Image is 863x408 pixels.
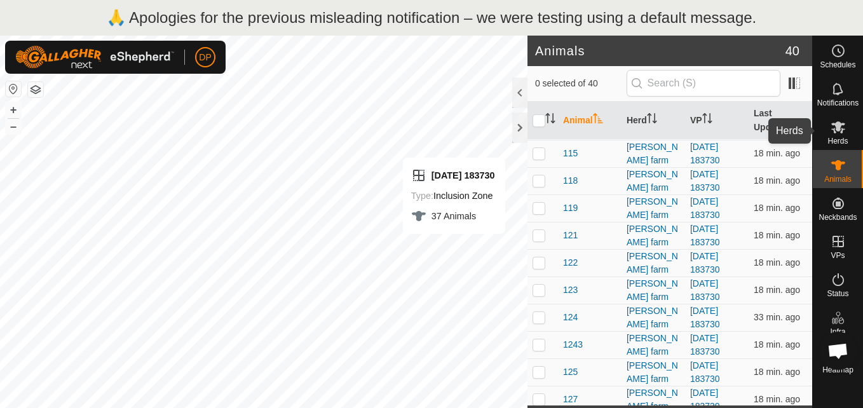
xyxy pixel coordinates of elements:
a: [DATE] 183730 [690,278,720,302]
a: [DATE] 183730 [690,196,720,220]
h2: Animals [535,43,785,58]
a: [DATE] 183730 [690,142,720,165]
th: VP [685,102,749,140]
span: Sep 18, 2025, 5:53 PM [754,312,800,322]
div: [PERSON_NAME] farm [627,304,680,331]
div: [PERSON_NAME] farm [627,195,680,222]
input: Search (S) [627,70,780,97]
th: Herd [622,102,685,140]
div: [PERSON_NAME] farm [627,222,680,249]
p: 🙏 Apologies for the previous misleading notification – we were testing using a default message. [107,6,757,29]
span: VPs [831,252,845,259]
a: [DATE] 183730 [690,251,720,275]
div: [PERSON_NAME] farm [627,277,680,304]
span: 124 [563,311,578,324]
a: [DATE] 183730 [690,360,720,384]
span: 121 [563,229,578,242]
span: 40 [785,41,799,60]
img: Gallagher Logo [15,46,174,69]
button: Reset Map [6,81,21,97]
span: Notifications [817,99,859,107]
p-sorticon: Activate to sort [545,115,555,125]
span: 118 [563,174,578,187]
div: 37 Animals [411,208,495,224]
a: [DATE] 183730 [690,333,720,357]
span: 1243 [563,338,583,351]
span: Infra [830,328,845,336]
span: Sep 18, 2025, 6:08 PM [754,394,800,404]
a: [DATE] 183730 [690,224,720,247]
div: [PERSON_NAME] farm [627,168,680,194]
span: Sep 18, 2025, 6:08 PM [754,148,800,158]
span: Status [827,290,848,297]
p-sorticon: Activate to sort [702,115,712,125]
span: 125 [563,365,578,379]
span: 122 [563,256,578,269]
span: Sep 18, 2025, 6:08 PM [754,339,800,350]
span: DP [199,51,211,64]
span: Sep 18, 2025, 6:08 PM [754,367,800,377]
span: Sep 18, 2025, 6:08 PM [754,285,800,295]
a: [DATE] 183730 [690,169,720,193]
span: Sep 18, 2025, 6:08 PM [754,175,800,186]
span: Heatmap [822,366,853,374]
th: Animal [558,102,622,140]
div: Open chat [819,332,857,370]
span: 123 [563,283,578,297]
a: [DATE] 183730 [690,306,720,329]
div: [PERSON_NAME] farm [627,332,680,358]
span: 115 [563,147,578,160]
span: Neckbands [819,214,857,221]
span: Schedules [820,61,855,69]
button: Map Layers [28,82,43,97]
span: Animals [824,175,852,183]
span: 0 selected of 40 [535,77,627,90]
div: Inclusion Zone [411,188,495,203]
div: [PERSON_NAME] farm [627,140,680,167]
span: Sep 18, 2025, 6:08 PM [754,257,800,268]
div: [PERSON_NAME] farm [627,359,680,386]
label: Type: [411,191,433,201]
th: Last Updated [749,102,812,140]
p-sorticon: Activate to sort [647,115,657,125]
span: 127 [563,393,578,406]
span: 119 [563,201,578,215]
div: [PERSON_NAME] farm [627,250,680,276]
div: [DATE] 183730 [411,168,495,183]
span: Sep 18, 2025, 6:08 PM [754,203,800,213]
button: + [6,102,21,118]
p-sorticon: Activate to sort [593,115,603,125]
p-sorticon: Activate to sort [789,122,799,132]
span: Herds [827,137,848,145]
button: – [6,119,21,134]
span: Sep 18, 2025, 6:08 PM [754,230,800,240]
